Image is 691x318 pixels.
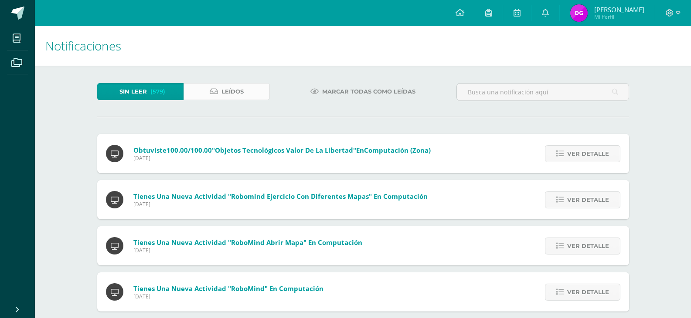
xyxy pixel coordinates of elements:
[322,84,415,100] span: Marcar todas como leídas
[133,238,362,247] span: Tienes una nueva actividad "RoboMind Abrir mapa" En Computación
[133,201,428,208] span: [DATE]
[167,146,212,154] span: 100.00/100.00
[150,84,165,100] span: (579)
[567,284,609,300] span: Ver detalle
[364,146,431,154] span: Computación (Zona)
[119,84,147,100] span: Sin leer
[212,146,356,154] span: "Objetos tecnológicos Valor de la libertad"
[221,84,244,100] span: Leídos
[594,5,644,14] span: [PERSON_NAME]
[184,83,270,100] a: Leídos
[300,83,426,100] a: Marcar todas como leídas
[97,83,184,100] a: Sin leer(579)
[133,154,431,162] span: [DATE]
[45,37,121,54] span: Notificaciones
[133,293,323,300] span: [DATE]
[133,247,362,254] span: [DATE]
[567,238,609,254] span: Ver detalle
[133,284,323,293] span: Tienes una nueva actividad "RoboMind" En Computación
[457,84,629,100] input: Busca una notificación aquí
[133,192,428,201] span: Tienes una nueva actividad "Robomind Ejercicio con diferentes mapas" En Computación
[567,146,609,162] span: Ver detalle
[133,146,431,154] span: Obtuviste en
[567,192,609,208] span: Ver detalle
[594,13,644,20] span: Mi Perfil
[570,4,588,22] img: 0c997b1531c273508099ad565984d301.png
